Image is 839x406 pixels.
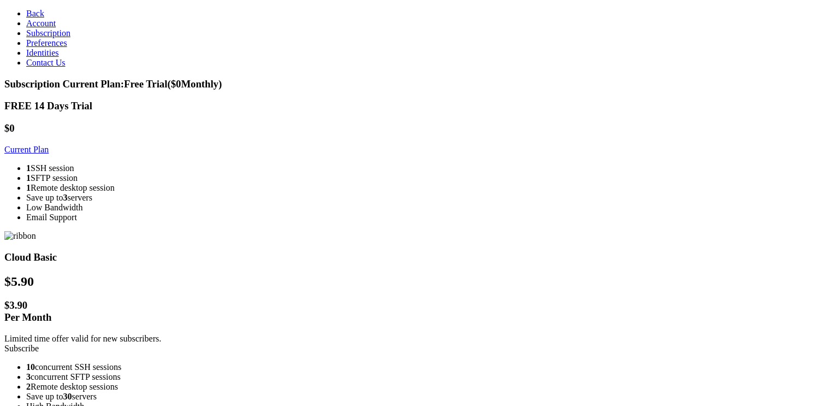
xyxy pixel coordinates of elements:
strong: 1 [26,183,31,192]
h1: $ 3.90 [4,299,835,323]
strong: 3 [63,193,68,202]
strong: 10 [26,362,35,372]
h3: FREE 14 Days Trial [4,100,835,112]
span: Limited time offer valid for new subscribers. [4,334,161,343]
h3: Subscription [4,78,835,90]
a: Subscription [26,28,70,38]
li: concurrent SSH sessions [26,362,835,372]
h2: $ 5.90 [4,274,835,289]
a: Current Plan [4,145,49,154]
img: ribbon [4,231,36,241]
div: Per Month [4,311,835,323]
strong: 3 [26,372,31,381]
li: SFTP session [26,173,835,183]
li: Low Bandwidth [26,203,835,213]
li: Email Support [26,213,835,222]
a: Account [26,19,56,28]
li: Remote desktop session [26,183,835,193]
span: Current Plan: Free Trial ($ 0 Monthly) [63,78,222,90]
strong: 2 [26,382,31,391]
li: Save up to servers [26,392,835,402]
a: Subscribe [4,344,39,353]
li: Save up to servers [26,193,835,203]
strong: 1 [26,163,31,173]
strong: 30 [63,392,72,401]
h3: Cloud Basic [4,251,835,263]
strong: 1 [26,173,31,183]
h1: $0 [4,122,835,134]
a: Identities [26,48,59,57]
li: concurrent SFTP sessions [26,372,835,382]
a: Contact Us [26,58,66,67]
li: SSH session [26,163,835,173]
a: Back [26,9,44,18]
a: Preferences [26,38,67,48]
li: Remote desktop sessions [26,382,835,392]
